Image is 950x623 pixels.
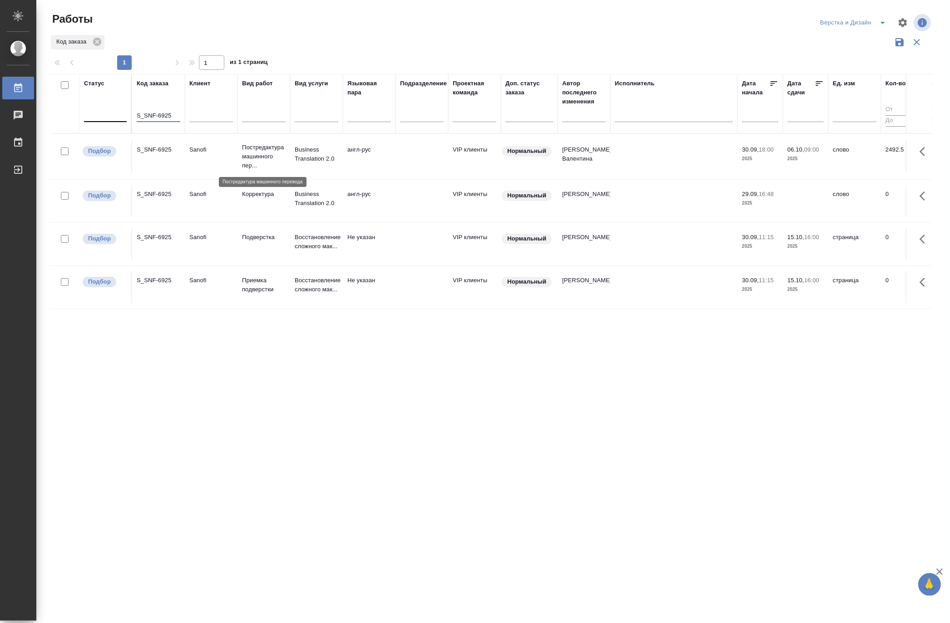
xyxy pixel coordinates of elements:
[295,190,338,208] p: Business Translation 2.0
[88,277,111,286] p: Подбор
[828,271,881,303] td: страница
[505,79,553,97] div: Доп. статус заказа
[833,79,855,88] div: Ед. изм
[189,145,233,154] p: Sanofi
[787,79,815,97] div: Дата сдачи
[742,242,778,251] p: 2025
[886,104,922,116] input: От
[787,154,824,163] p: 2025
[828,141,881,172] td: слово
[88,191,111,200] p: Подбор
[448,185,501,217] td: VIP клиенты
[242,190,286,199] p: Корректура
[343,141,396,172] td: англ-рус
[742,285,778,294] p: 2025
[88,234,111,243] p: Подбор
[787,277,804,284] p: 15.10,
[507,147,546,156] p: Нормальный
[759,146,774,153] p: 18:00
[189,190,233,199] p: Sanofi
[886,79,906,88] div: Кол-во
[804,277,819,284] p: 16:00
[881,185,926,217] td: 0
[914,228,936,250] button: Здесь прячутся важные кнопки
[804,234,819,240] p: 16:00
[507,234,546,243] p: Нормальный
[82,276,127,288] div: Можно подбирать исполнителей
[453,79,496,97] div: Проектная команда
[914,185,936,207] button: Здесь прячутся важные кнопки
[137,233,180,242] div: S_SNF-6925
[742,199,778,208] p: 2025
[914,14,933,31] span: Посмотреть информацию
[189,276,233,285] p: Sanofi
[50,12,93,26] span: Работы
[242,233,286,242] p: Подверстка
[881,141,926,172] td: 2492.5
[804,146,819,153] p: 09:00
[881,228,926,260] td: 0
[615,79,655,88] div: Исполнитель
[84,79,104,88] div: Статус
[891,34,908,51] button: Сохранить фильтры
[189,233,233,242] p: Sanofi
[137,276,180,285] div: S_SNF-6925
[56,37,89,46] p: Код заказа
[914,141,936,162] button: Здесь прячутся важные кнопки
[295,79,328,88] div: Вид услуги
[137,190,180,199] div: S_SNF-6925
[922,575,937,594] span: 🙏
[759,234,774,240] p: 11:15
[189,79,210,88] div: Клиент
[558,185,610,217] td: [PERSON_NAME]
[242,276,286,294] p: Приемка подверстки
[918,573,941,596] button: 🙏
[295,276,338,294] p: Восстановление сложного мак...
[742,234,759,240] p: 30.09,
[448,141,501,172] td: VIP клиенты
[558,141,610,172] td: [PERSON_NAME] Валентина
[448,228,501,260] td: VIP клиенты
[787,285,824,294] p: 2025
[295,145,338,163] p: Business Translation 2.0
[908,34,925,51] button: Сбросить фильтры
[759,191,774,197] p: 16:48
[82,145,127,157] div: Можно подбирать исполнителей
[88,147,111,156] p: Подбор
[137,145,180,154] div: S_SNF-6925
[343,228,396,260] td: Не указан
[787,242,824,251] p: 2025
[828,185,881,217] td: слово
[448,271,501,303] td: VIP клиенты
[742,79,769,97] div: Дата начала
[818,15,892,30] div: split button
[787,146,804,153] p: 06.10,
[886,115,922,127] input: До
[137,79,168,88] div: Код заказа
[347,79,391,97] div: Языковая пара
[828,228,881,260] td: страница
[742,191,759,197] p: 29.09,
[51,35,104,49] div: Код заказа
[343,271,396,303] td: Не указан
[742,154,778,163] p: 2025
[343,185,396,217] td: англ-рус
[742,146,759,153] p: 30.09,
[242,79,273,88] div: Вид работ
[914,271,936,293] button: Здесь прячутся важные кнопки
[558,271,610,303] td: [PERSON_NAME]
[892,12,914,34] span: Настроить таблицу
[230,57,268,70] span: из 1 страниц
[295,233,338,251] p: Восстановление сложного мак...
[507,277,546,286] p: Нормальный
[242,143,286,170] p: Постредактура машинного пер...
[562,79,606,106] div: Автор последнего изменения
[759,277,774,284] p: 11:15
[507,191,546,200] p: Нормальный
[558,228,610,260] td: [PERSON_NAME]
[881,271,926,303] td: 0
[787,234,804,240] p: 15.10,
[742,277,759,284] p: 30.09,
[400,79,447,88] div: Подразделение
